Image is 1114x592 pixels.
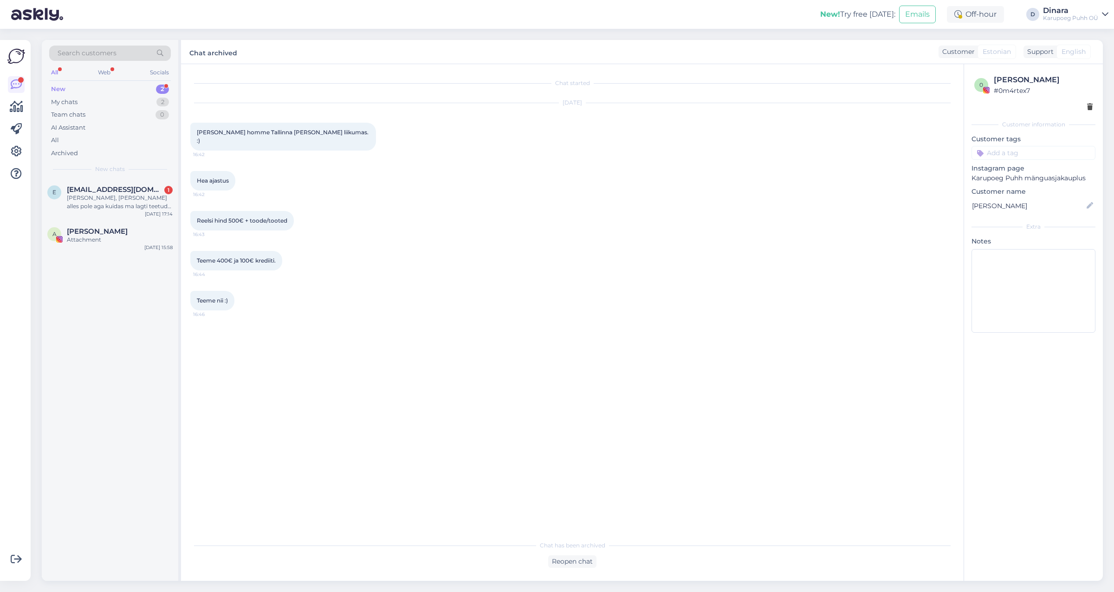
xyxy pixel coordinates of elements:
div: Socials [148,66,171,79]
span: A [52,230,57,237]
span: 16:43 [193,231,228,238]
span: New chats [95,165,125,173]
span: [PERSON_NAME] homme Tallinna [PERSON_NAME] liikumas. :) [197,129,370,144]
span: Search customers [58,48,117,58]
div: [PERSON_NAME], [PERSON_NAME] alles pole aga kuidas ma lagti teetud toote tagastan? Tegime ja plas... [67,194,173,210]
div: Customer information [972,120,1095,129]
div: My chats [51,98,78,107]
div: [PERSON_NAME] [994,74,1093,86]
div: Customer [939,47,975,57]
div: New [51,85,65,94]
span: 16:42 [193,191,228,198]
div: All [49,66,60,79]
span: Reelsi hind 500€ + toode/tooted [197,217,287,224]
div: Off-hour [947,6,1004,23]
div: Support [1023,47,1054,57]
div: # 0m4rtex7 [994,86,1093,96]
span: 16:44 [193,271,228,278]
span: e [52,189,56,196]
div: D [1026,8,1039,21]
span: 16:42 [193,151,228,158]
span: Teeme 400€ ja 100€ krediiti. [197,257,276,264]
div: 0 [155,110,169,119]
button: Emails [899,6,936,23]
p: Notes [972,237,1095,246]
div: 1 [164,186,173,194]
span: Teeme nii :) [197,297,228,304]
div: 2 [156,85,169,94]
div: [DATE] [190,99,954,107]
span: Hea ajastus [197,177,229,184]
p: Karupoeg Puhh mänguasjakauplus [972,173,1095,183]
div: [DATE] 17:14 [145,210,173,217]
span: 16:46 [193,311,228,318]
div: Try free [DATE]: [820,9,895,20]
img: Askly Logo [7,47,25,65]
input: Add name [972,201,1085,211]
div: Archived [51,149,78,158]
b: New! [820,10,840,19]
p: Customer tags [972,134,1095,144]
div: [DATE] 15:58 [144,244,173,251]
div: Team chats [51,110,85,119]
div: Extra [972,223,1095,231]
span: Estonian [983,47,1011,57]
a: DinaraKarupoeg Puhh OÜ [1043,7,1108,22]
span: 0 [979,81,983,88]
div: All [51,136,59,145]
span: Chat has been archived [540,541,605,550]
div: Karupoeg Puhh OÜ [1043,14,1098,22]
div: AI Assistant [51,123,85,132]
div: Reopen chat [548,555,596,568]
span: Anna-Liisa Peetmaa [67,227,128,236]
span: enelimanniste9@gmail.com [67,185,163,194]
span: English [1062,47,1086,57]
p: Customer name [972,187,1095,197]
label: Chat archived [189,46,237,58]
input: Add a tag [972,146,1095,160]
div: Web [96,66,112,79]
p: Instagram page [972,164,1095,173]
div: Attachment [67,236,173,244]
div: Chat started [190,79,954,87]
div: 2 [156,98,169,107]
div: Dinara [1043,7,1098,14]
